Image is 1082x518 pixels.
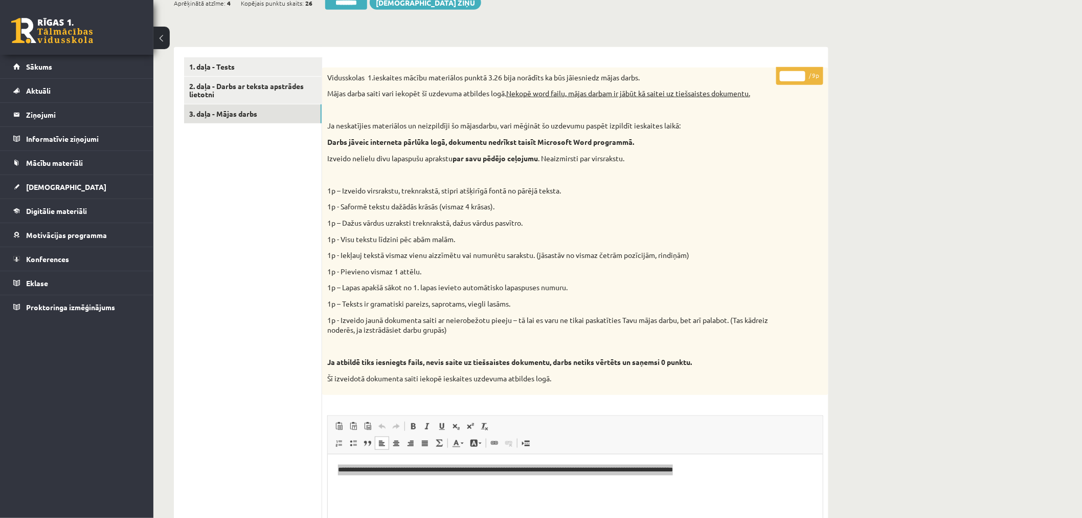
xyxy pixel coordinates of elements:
p: 1p - Visu tekstu līdzini pēc abām malām. [327,234,772,245]
a: Rīgas 1. Tālmācības vidusskola [11,18,93,44]
p: 1p - Iekļauj tekstā vismaz vienu aizzīmētu vai numurētu sarakstu. (jāsastāv no vismaz četrām pozī... [327,250,772,261]
legend: Ziņojumi [26,103,141,126]
a: [DEMOGRAPHIC_DATA] [13,175,141,199]
a: Ievietot lapas pārtraukumu drukai [519,437,533,450]
a: Izlīdzināt pa kreisi [375,437,389,450]
span: Konferences [26,254,69,264]
p: 1p – Dažus vārdus uzraksti treknrakstā, dažus vārdus pasvītro. [327,218,772,228]
span: [DEMOGRAPHIC_DATA] [26,182,106,191]
a: Sākums [13,55,141,78]
a: Proktoringa izmēģinājums [13,295,141,319]
a: Saite (vadīšanas taustiņš+K) [487,437,502,450]
p: Šī izveidotā dokumenta saiti iekopē ieskaites uzdevuma atbildes logā. [327,374,772,384]
span: Eklase [26,278,48,288]
a: Eklase [13,271,141,295]
a: Centrēti [389,437,403,450]
a: Ievietot/noņemt sarakstu ar aizzīmēm [346,437,360,450]
a: Ievietot no Worda [360,420,375,433]
a: Ievietot kā vienkāršu tekstu (vadīšanas taustiņš+pārslēgšanas taustiņš+V) [346,420,360,433]
p: 1p - Pievieno vismaz 1 attēlu. [327,267,772,277]
legend: Informatīvie ziņojumi [26,127,141,150]
a: 3. daļa - Mājas darbs [184,104,322,123]
strong: Ja atbildē tiks iesniegts fails, nevis saite uz tiešsaistes dokumentu, darbs netiks vērtēts un sa... [327,357,692,366]
a: Atkārtot (vadīšanas taustiņš+Y) [389,420,403,433]
a: Noņemt stilus [478,420,492,433]
strong: par savu pēdējo ceļojumu [453,154,538,163]
p: Ja neskatījies materiālos un neizpildīji šo mājasdarbu, vari mēģināt šo uzdevumu paspēt izpildīt ... [327,121,772,131]
a: 1. daļa - Tests [184,57,322,76]
a: Konferences [13,247,141,271]
a: Motivācijas programma [13,223,141,247]
a: Ziņojumi [13,103,141,126]
span: Aktuāli [26,86,51,95]
a: Mācību materiāli [13,151,141,175]
span: Motivācijas programma [26,230,107,240]
a: Augšraksts [463,420,478,433]
a: Bloka citāts [360,437,375,450]
a: Atsaistīt [502,437,516,450]
a: Informatīvie ziņojumi [13,127,141,150]
a: 2. daļa - Darbs ar teksta apstrādes lietotni [184,77,322,104]
strong: Darbs jāveic interneta pārlūka logā, dokumentu nedrīkst taisīt Microsoft Word programmā. [327,137,634,146]
p: Izveido nelielu divu lapaspušu aprakstu . Neaizmirsti par virsrakstu. [327,154,772,164]
p: Mājas darba saiti vari iekopēt šī uzdevuma atbildes logā. [327,89,772,99]
a: Treknraksts (vadīšanas taustiņš+B) [406,420,420,433]
p: 1p - Saformē tekstu dažādās krāsās (vismaz 4 krāsas). [327,202,772,212]
p: 1p – Teksts ir gramatiski pareizs, saprotams, viegli lasāms. [327,299,772,309]
a: Slīpraksts (vadīšanas taustiņš+I) [420,420,435,433]
a: Aktuāli [13,79,141,102]
a: Ielīmēt (vadīšanas taustiņš+V) [332,420,346,433]
a: Atcelt (vadīšanas taustiņš+Z) [375,420,389,433]
span: Sākums [26,62,52,71]
a: Math [432,437,446,450]
a: Izlīdzināt malas [418,437,432,450]
p: / 9p [776,67,823,85]
span: Mācību materiāli [26,158,83,167]
a: Pasvītrojums (vadīšanas taustiņš+U) [435,420,449,433]
span: Proktoringa izmēģinājums [26,303,115,312]
a: Izlīdzināt pa labi [403,437,418,450]
p: Vidusskolas 1.ieskaites mācību materiālos punktā 3.26 bija norādīts ka būs jāiesniedz mājas darbs. [327,73,772,83]
a: Fona krāsa [467,437,485,450]
p: 1p – Izveido virsrakstu, treknrakstā, stipri atšķirīgā fontā no pārējā teksta. [327,186,772,196]
a: Ievietot/noņemt numurētu sarakstu [332,437,346,450]
span: Digitālie materiāli [26,206,87,215]
u: Nekopē word failu, mājas darbam ir jābūt kā saitei uz tiešsaistes dokumentu. [506,89,750,98]
p: 1p - Izveido jaunā dokumenta saiti ar neierobežotu pieeju – tā lai es varu ne tikai paskatīties T... [327,315,772,335]
a: Digitālie materiāli [13,199,141,223]
p: 1p – Lapas apakšā sākot no 1. lapas ievieto automātisko lapaspuses numuru. [327,283,772,293]
a: Apakšraksts [449,420,463,433]
a: Teksta krāsa [449,437,467,450]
